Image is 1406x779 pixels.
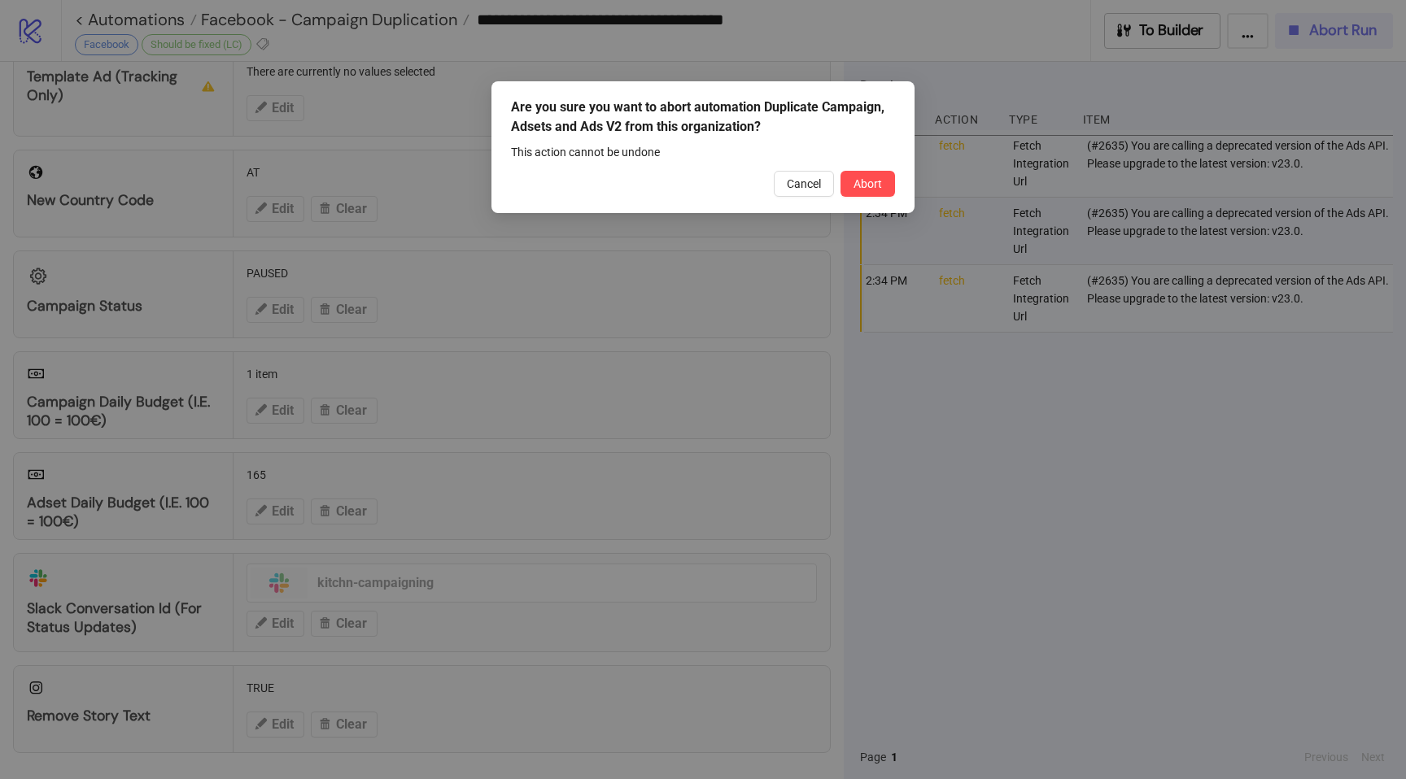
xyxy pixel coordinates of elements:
button: Cancel [774,171,834,197]
span: Abort [854,177,882,190]
span: Cancel [787,177,821,190]
div: This action cannot be undone [511,143,895,161]
div: Are you sure you want to abort automation Duplicate Campaign, Adsets and Ads V2 from this organiz... [511,98,895,137]
button: Abort [841,171,895,197]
